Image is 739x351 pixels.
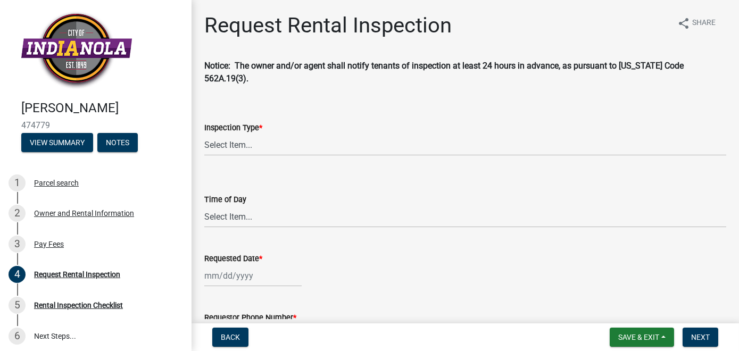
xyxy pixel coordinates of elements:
[34,271,120,278] div: Request Rental Inspection
[618,333,659,341] span: Save & Exit
[34,210,134,217] div: Owner and Rental Information
[204,124,262,132] label: Inspection Type
[9,236,26,253] div: 3
[204,255,262,263] label: Requested Date
[204,13,452,38] h1: Request Rental Inspection
[677,17,690,30] i: share
[692,17,716,30] span: Share
[97,133,138,152] button: Notes
[9,297,26,314] div: 5
[204,265,302,287] input: mm/dd/yyyy
[34,179,79,187] div: Parcel search
[204,196,246,204] label: Time of Day
[9,174,26,191] div: 1
[21,133,93,152] button: View Summary
[691,333,710,341] span: Next
[34,302,123,309] div: Rental Inspection Checklist
[9,205,26,222] div: 2
[21,11,132,89] img: City of Indianola, Iowa
[34,240,64,248] div: Pay Fees
[669,13,724,34] button: shareShare
[97,139,138,147] wm-modal-confirm: Notes
[21,120,170,130] span: 474779
[9,266,26,283] div: 4
[204,314,296,322] label: Requestor Phone Number
[221,333,240,341] span: Back
[212,328,248,347] button: Back
[610,328,674,347] button: Save & Exit
[21,139,93,147] wm-modal-confirm: Summary
[9,328,26,345] div: 6
[21,101,183,116] h4: [PERSON_NAME]
[204,61,684,83] strong: Notice: The owner and/or agent shall notify tenants of inspection at least 24 hours in advance, a...
[683,328,718,347] button: Next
